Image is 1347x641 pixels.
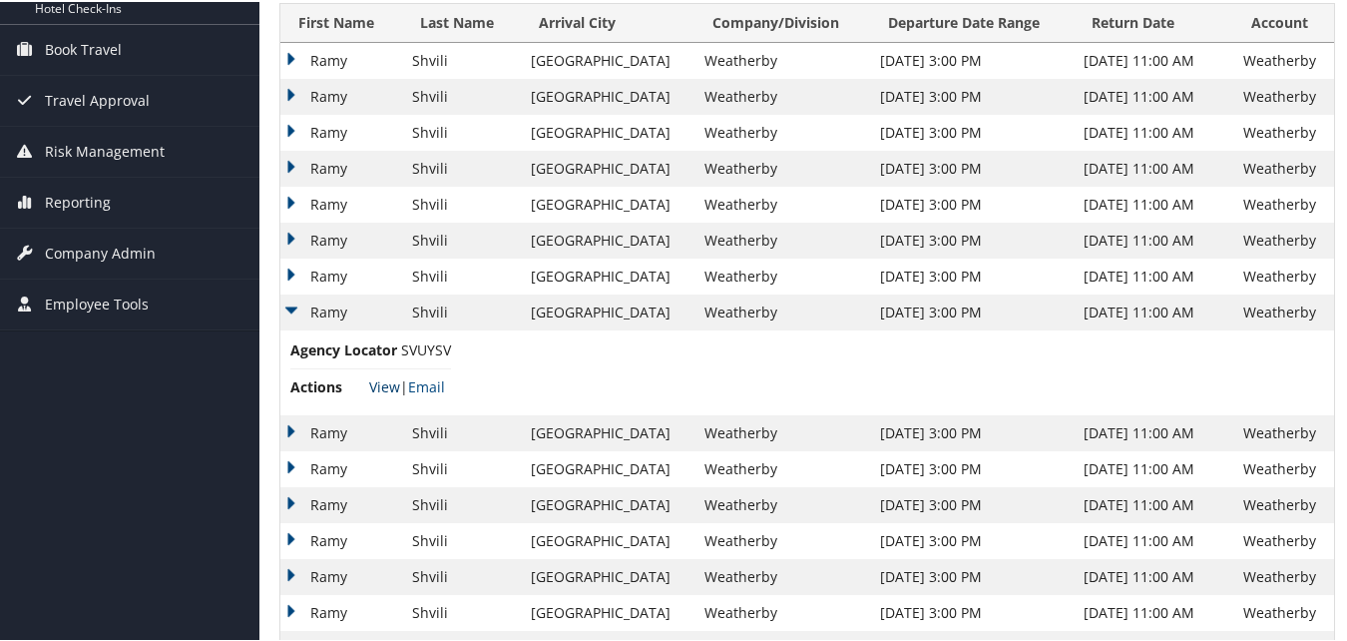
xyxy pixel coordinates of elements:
td: Weatherby [694,77,871,113]
td: Weatherby [1233,113,1334,149]
th: Account: activate to sort column ascending [1233,2,1334,41]
td: [DATE] 3:00 PM [870,485,1074,521]
td: [DATE] 3:00 PM [870,41,1074,77]
td: Weatherby [1233,557,1334,593]
td: [DATE] 3:00 PM [870,113,1074,149]
td: Shvili [402,77,521,113]
td: [DATE] 11:00 AM [1074,257,1233,293]
td: Weatherby [1233,413,1334,449]
td: Shvili [402,293,521,328]
td: [DATE] 11:00 AM [1074,77,1233,113]
td: [DATE] 3:00 PM [870,521,1074,557]
td: Ramy [280,77,402,113]
td: Ramy [280,413,402,449]
td: Weatherby [694,113,871,149]
td: [DATE] 3:00 PM [870,221,1074,257]
td: Shvili [402,593,521,629]
td: Weatherby [694,593,871,629]
th: Departure Date Range: activate to sort column ascending [870,2,1074,41]
span: Actions [290,374,365,396]
span: Company Admin [45,227,156,277]
td: Ramy [280,221,402,257]
td: Weatherby [1233,221,1334,257]
td: [DATE] 3:00 PM [870,149,1074,185]
td: [GEOGRAPHIC_DATA] [521,413,694,449]
td: Shvili [402,41,521,77]
td: [GEOGRAPHIC_DATA] [521,485,694,521]
td: [DATE] 3:00 PM [870,293,1074,328]
td: [DATE] 11:00 AM [1074,149,1233,185]
td: [DATE] 11:00 AM [1074,449,1233,485]
td: Weatherby [694,41,871,77]
td: [GEOGRAPHIC_DATA] [521,113,694,149]
td: Weatherby [694,149,871,185]
td: [GEOGRAPHIC_DATA] [521,521,694,557]
td: Ramy [280,593,402,629]
td: [GEOGRAPHIC_DATA] [521,557,694,593]
td: Weatherby [694,557,871,593]
td: [DATE] 11:00 AM [1074,521,1233,557]
th: Return Date: activate to sort column ascending [1074,2,1233,41]
td: [DATE] 11:00 AM [1074,593,1233,629]
td: Ramy [280,41,402,77]
span: Travel Approval [45,74,150,124]
span: Book Travel [45,23,122,73]
td: [DATE] 11:00 AM [1074,185,1233,221]
td: Shvili [402,221,521,257]
td: Ramy [280,449,402,485]
td: Ramy [280,485,402,521]
td: Weatherby [694,185,871,221]
td: Weatherby [1233,593,1334,629]
td: Weatherby [1233,149,1334,185]
td: Weatherby [694,221,871,257]
td: [GEOGRAPHIC_DATA] [521,449,694,485]
td: Ramy [280,521,402,557]
span: Reporting [45,176,111,226]
td: Shvili [402,485,521,521]
td: [DATE] 11:00 AM [1074,293,1233,328]
th: First Name: activate to sort column ascending [280,2,402,41]
td: [DATE] 11:00 AM [1074,557,1233,593]
td: Shvili [402,257,521,293]
td: Weatherby [694,521,871,557]
th: Company/Division [694,2,871,41]
td: [DATE] 11:00 AM [1074,413,1233,449]
span: SVUYSV [401,338,451,357]
td: [GEOGRAPHIC_DATA] [521,185,694,221]
td: [DATE] 3:00 PM [870,557,1074,593]
a: Email [408,375,445,394]
td: [GEOGRAPHIC_DATA] [521,221,694,257]
td: Shvili [402,149,521,185]
td: Shvili [402,557,521,593]
td: Ramy [280,149,402,185]
a: View [369,375,400,394]
td: Ramy [280,293,402,328]
td: Shvili [402,521,521,557]
td: Weatherby [694,293,871,328]
td: [DATE] 3:00 PM [870,413,1074,449]
td: [DATE] 11:00 AM [1074,41,1233,77]
td: Ramy [280,257,402,293]
td: Weatherby [694,449,871,485]
td: [DATE] 3:00 PM [870,185,1074,221]
td: Ramy [280,557,402,593]
td: Weatherby [1233,185,1334,221]
td: Weatherby [1233,293,1334,328]
td: Weatherby [1233,77,1334,113]
td: Shvili [402,113,521,149]
td: [DATE] 3:00 PM [870,449,1074,485]
td: Weatherby [694,485,871,521]
span: | [369,375,445,394]
td: [DATE] 11:00 AM [1074,485,1233,521]
th: Arrival City: activate to sort column ascending [521,2,694,41]
td: Weatherby [1233,485,1334,521]
td: [GEOGRAPHIC_DATA] [521,293,694,328]
td: [GEOGRAPHIC_DATA] [521,77,694,113]
span: Employee Tools [45,278,149,327]
td: [GEOGRAPHIC_DATA] [521,41,694,77]
td: Ramy [280,113,402,149]
td: Weatherby [1233,41,1334,77]
td: Weatherby [1233,257,1334,293]
td: Weatherby [1233,449,1334,485]
td: Shvili [402,413,521,449]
